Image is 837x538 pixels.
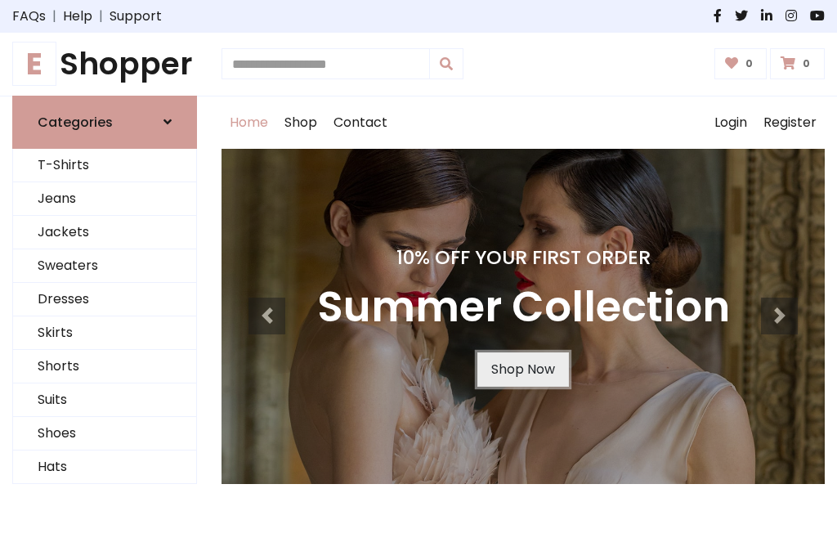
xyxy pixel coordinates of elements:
a: Shorts [13,350,196,383]
span: | [46,7,63,26]
a: Login [706,96,755,149]
a: Register [755,96,825,149]
a: Shop [276,96,325,149]
a: Skirts [13,316,196,350]
a: Shoes [13,417,196,451]
a: Contact [325,96,396,149]
span: 0 [741,56,757,71]
h1: Shopper [12,46,197,83]
a: EShopper [12,46,197,83]
a: Jeans [13,182,196,216]
span: | [92,7,110,26]
h4: 10% Off Your First Order [317,246,730,269]
a: FAQs [12,7,46,26]
a: Help [63,7,92,26]
h6: Categories [38,114,113,130]
a: Categories [12,96,197,149]
a: 0 [770,48,825,79]
a: Hats [13,451,196,484]
a: T-Shirts [13,149,196,182]
a: Dresses [13,283,196,316]
span: 0 [799,56,814,71]
a: Suits [13,383,196,417]
a: Sweaters [13,249,196,283]
a: Jackets [13,216,196,249]
span: E [12,42,56,86]
a: Support [110,7,162,26]
h3: Summer Collection [317,282,730,333]
a: 0 [714,48,768,79]
a: Home [222,96,276,149]
a: Shop Now [477,352,569,387]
